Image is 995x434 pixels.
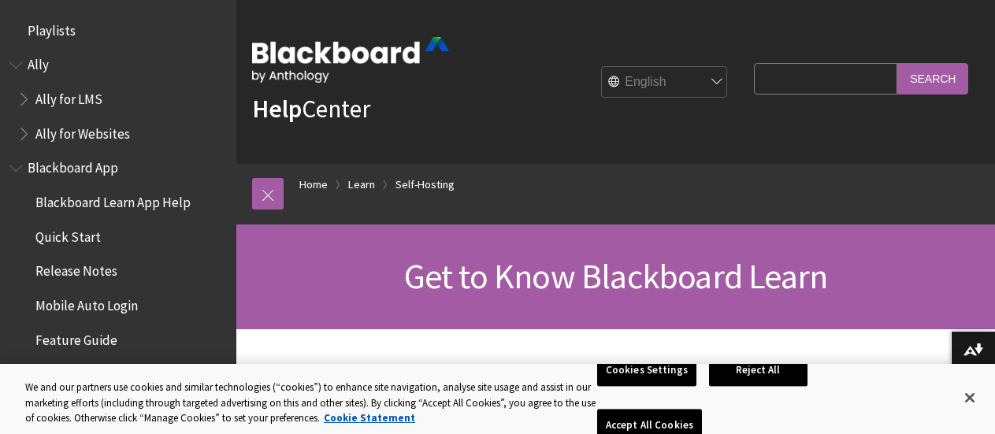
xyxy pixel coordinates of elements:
[252,37,449,83] img: Blackboard by Anthology
[348,175,375,195] a: Learn
[35,258,117,280] span: Release Notes
[299,175,328,195] a: Home
[952,380,987,415] button: Close
[9,52,227,147] nav: Book outline for Anthology Ally Help
[35,86,102,107] span: Ally for LMS
[28,17,76,39] span: Playlists
[35,189,191,210] span: Blackboard Learn App Help
[35,121,130,142] span: Ally for Websites
[404,254,828,298] span: Get to Know Blackboard Learn
[28,52,49,73] span: Ally
[35,224,101,245] span: Quick Start
[897,63,968,94] input: Search
[252,93,370,124] a: HelpCenter
[9,17,227,44] nav: Book outline for Playlists
[252,93,302,124] strong: Help
[35,327,117,348] span: Feature Guide
[35,292,138,313] span: Mobile Auto Login
[324,411,415,425] a: More information about your privacy, opens in a new tab
[395,175,455,195] a: Self-Hosting
[35,362,99,383] span: Instructors
[25,380,597,426] div: We and our partners use cookies and similar technologies (“cookies”) to enhance site navigation, ...
[28,155,118,176] span: Blackboard App
[709,354,808,387] button: Reject All
[602,67,728,98] select: Site Language Selector
[597,354,696,387] button: Cookies Settings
